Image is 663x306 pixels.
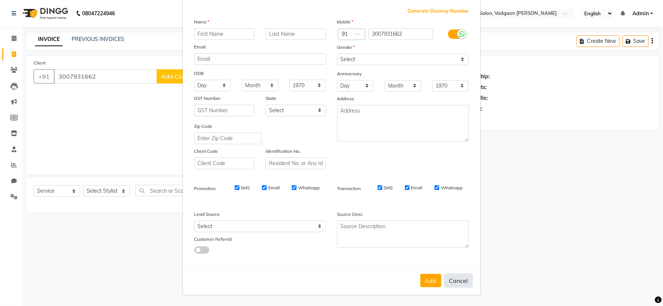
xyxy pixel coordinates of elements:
[194,123,213,130] label: Zip Code
[194,28,255,40] input: First Name
[411,184,423,191] label: Email
[194,95,221,102] label: GST Number
[268,184,280,191] label: Email
[194,105,255,116] input: GST Number
[444,274,473,288] button: Cancel
[298,184,320,191] label: Whatsapp
[266,148,301,155] label: Identification No.
[337,185,361,192] label: Transaction
[337,211,363,218] label: Source Desc
[241,184,250,191] label: SMS
[337,70,362,77] label: Anniversary
[408,7,469,15] span: Generate Dummy Number
[266,28,326,40] input: Last Name
[194,211,220,218] label: Lead Source
[266,158,326,169] input: Resident No. or Any Id
[337,95,354,102] label: Address
[337,19,354,25] label: Mobile
[194,70,204,77] label: DOB
[194,53,326,65] input: Email
[194,185,216,192] label: Promotion
[441,184,463,191] label: Whatsapp
[369,28,433,40] input: Mobile
[420,274,441,287] button: Add
[266,95,276,102] label: State
[337,44,355,51] label: Gender
[194,148,218,155] label: Client Code
[384,184,393,191] label: SMS
[194,19,210,25] label: Name
[194,44,206,50] label: Email
[194,133,262,144] input: Enter Zip Code
[194,236,232,243] label: Customer Referral
[194,158,255,169] input: Client Code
